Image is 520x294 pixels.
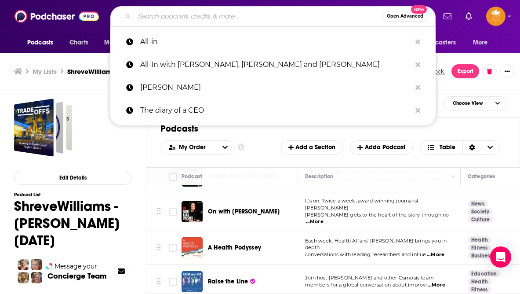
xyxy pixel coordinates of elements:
[486,7,505,26] img: User Profile
[31,259,42,270] img: Jules Profile
[443,96,507,110] button: Choose View
[208,207,280,216] a: On with [PERSON_NAME]
[305,275,434,281] span: Join host [PERSON_NAME] and other Osmosis team
[208,278,248,285] span: Raise the Line
[140,53,411,76] p: All-In with Chatham, Jason, Sacks and Friedberg
[110,6,436,26] div: Search podcasts, credits, & more...
[18,272,29,283] img: Jon Profile
[160,140,235,154] h2: Choose List sort
[140,76,411,99] p: lex fridman
[179,144,209,151] span: My Order
[208,244,261,251] span: A Health Podyssey
[14,198,132,249] h1: ShreveWilliams - [PERSON_NAME] [DATE]
[427,251,444,258] span: ...More
[182,201,203,222] img: On with Kara Swisher
[486,7,505,26] span: Logged in as ShreveWilliams
[110,76,436,99] a: [PERSON_NAME]
[140,99,411,122] p: The diary of a CEO
[169,278,177,286] span: Toggle select row
[350,140,412,154] button: Adda Podcast
[160,123,500,134] h1: Podcasts
[110,53,436,76] a: All-In with [PERSON_NAME], [PERSON_NAME] and [PERSON_NAME]
[161,144,216,151] button: open menu
[468,286,491,293] a: Fitness
[468,216,493,223] a: Culture
[408,34,469,51] button: open menu
[14,192,132,198] h3: Podcast List
[156,275,162,288] button: Move
[440,144,455,151] span: Table
[468,200,488,207] a: News
[305,238,448,251] span: Each week, Health Affairs' [PERSON_NAME] brings you in-depth
[110,30,436,53] a: All-in
[69,37,88,49] span: Charts
[305,251,426,257] span: conversations with leading researchers and influe
[15,8,99,25] img: Podchaser - Follow, Share and Rate Podcasts
[21,34,65,51] button: open menu
[55,262,97,271] span: Message your
[140,30,411,53] p: All-in
[486,7,505,26] button: Show profile menu
[446,98,490,110] span: Choose View
[67,67,196,76] h3: ShreveWilliams - [PERSON_NAME] [DATE]
[64,34,94,51] a: Charts
[182,271,203,292] img: Raise the Line
[467,34,499,51] button: open menu
[169,244,177,252] span: Toggle select row
[420,140,500,154] button: Choose View
[288,143,335,151] span: Add a Section
[14,99,72,157] a: ShreveWilliams - Jerry Avorn 3/7/28
[440,9,455,24] a: Show notifications dropdown
[305,198,418,211] span: It's on. Twice a week, award-winning journalist [PERSON_NAME]
[208,243,261,252] a: A Health Podyssey
[216,141,234,154] button: open menu
[208,208,280,215] span: On with [PERSON_NAME]
[208,277,255,286] a: Raise the Line
[462,141,481,154] div: Sort Direction
[357,143,405,151] span: Add a Podcast
[428,282,445,289] span: ...More
[387,14,423,18] span: Open Advanced
[169,208,177,216] span: Toggle select row
[237,143,244,151] a: Show additional information
[47,272,107,280] h3: Concierge Team
[156,241,162,254] button: Move
[182,171,202,182] div: Podcast
[383,11,427,22] button: Open AdvancedNew
[156,205,162,218] button: Move
[411,5,427,14] span: New
[305,282,427,288] span: members for a global conversation about improvi
[468,252,495,259] a: Business
[305,212,451,218] span: [PERSON_NAME] gets to the heart of the story through no-
[182,237,203,258] img: A Health Podyssey
[135,9,383,23] input: Search podcasts, credits, & more...
[468,208,493,215] a: Society
[281,140,343,154] button: Add a Section
[448,172,458,182] button: Column Actions
[468,270,501,277] a: Education
[18,259,29,270] img: Sydney Profile
[462,9,476,24] a: Show notifications dropdown
[468,278,491,285] a: Health
[500,64,514,78] button: Show More Button
[110,99,436,122] a: The diary of a CEO
[490,246,511,268] div: Open Intercom Messenger
[98,34,147,51] button: open menu
[473,37,488,49] span: More
[14,171,132,185] button: Edit Details
[27,37,53,49] span: Podcasts
[451,64,479,78] button: Export
[33,67,57,76] a: My Lists
[306,218,324,225] span: ...More
[468,244,491,251] a: Fitness
[31,272,42,283] img: Barbara Profile
[104,37,135,49] span: Monitoring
